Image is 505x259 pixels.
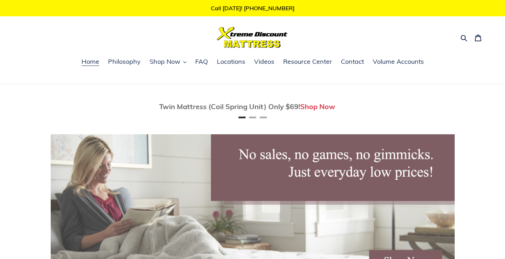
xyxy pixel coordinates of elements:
[150,57,180,66] span: Shop Now
[239,117,246,118] button: Page 1
[251,57,278,67] a: Videos
[195,57,208,66] span: FAQ
[341,57,364,66] span: Contact
[373,57,424,66] span: Volume Accounts
[249,117,256,118] button: Page 2
[213,57,249,67] a: Locations
[217,27,288,48] img: Xtreme Discount Mattress
[159,102,300,111] span: Twin Mattress (Coil Spring Unit) Only $69!
[108,57,141,66] span: Philosophy
[192,57,212,67] a: FAQ
[82,57,99,66] span: Home
[260,117,267,118] button: Page 3
[337,57,367,67] a: Contact
[369,57,427,67] a: Volume Accounts
[146,57,190,67] button: Shop Now
[283,57,332,66] span: Resource Center
[300,102,335,111] a: Shop Now
[217,57,245,66] span: Locations
[78,57,103,67] a: Home
[254,57,274,66] span: Videos
[105,57,144,67] a: Philosophy
[280,57,336,67] a: Resource Center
